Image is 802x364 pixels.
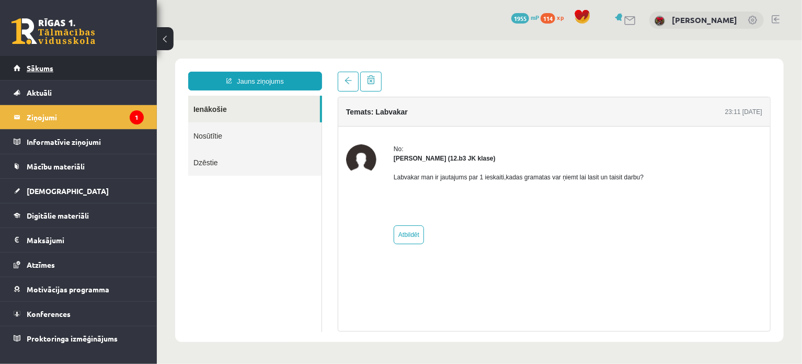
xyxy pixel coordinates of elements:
[14,326,144,350] a: Proktoringa izmēģinājums
[568,67,605,76] div: 23:11 [DATE]
[14,253,144,277] a: Atzīmes
[31,82,165,109] a: Nosūtītie
[31,31,165,50] a: Jauns ziņojums
[27,285,109,294] span: Motivācijas programma
[27,63,53,73] span: Sākums
[14,179,144,203] a: [DEMOGRAPHIC_DATA]
[672,15,737,25] a: [PERSON_NAME]
[27,162,85,171] span: Mācību materiāli
[14,154,144,178] a: Mācību materiāli
[12,18,95,44] a: Rīgas 1. Tālmācības vidusskola
[27,130,144,154] legend: Informatīvie ziņojumi
[511,13,529,24] span: 1955
[31,109,165,135] a: Dzēstie
[14,130,144,154] a: Informatīvie ziņojumi
[655,16,665,26] img: Tīna Šneidere
[237,132,487,142] p: Labvakar man ir jautajums par 1 ieskaiti,kadas gramatas var ņiemt lai lasit un taisit darbu?
[31,55,163,82] a: Ienākošie
[27,309,71,318] span: Konferences
[14,228,144,252] a: Maksājumi
[189,104,220,134] img: Zlata Stankeviča
[511,13,539,21] a: 1955 mP
[189,67,251,76] h4: Temats: Labvakar
[27,260,55,269] span: Atzīmes
[14,105,144,129] a: Ziņojumi1
[27,186,109,196] span: [DEMOGRAPHIC_DATA]
[541,13,555,24] span: 114
[14,302,144,326] a: Konferences
[237,104,487,113] div: No:
[531,13,539,21] span: mP
[27,105,144,129] legend: Ziņojumi
[14,277,144,301] a: Motivācijas programma
[27,334,118,343] span: Proktoringa izmēģinājums
[27,211,89,220] span: Digitālie materiāli
[14,81,144,105] a: Aktuāli
[557,13,564,21] span: xp
[27,228,144,252] legend: Maksājumi
[130,110,144,124] i: 1
[237,185,267,204] a: Atbildēt
[14,56,144,80] a: Sākums
[541,13,569,21] a: 114 xp
[237,115,339,122] strong: [PERSON_NAME] (12.b3 JK klase)
[14,203,144,227] a: Digitālie materiāli
[27,88,52,97] span: Aktuāli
